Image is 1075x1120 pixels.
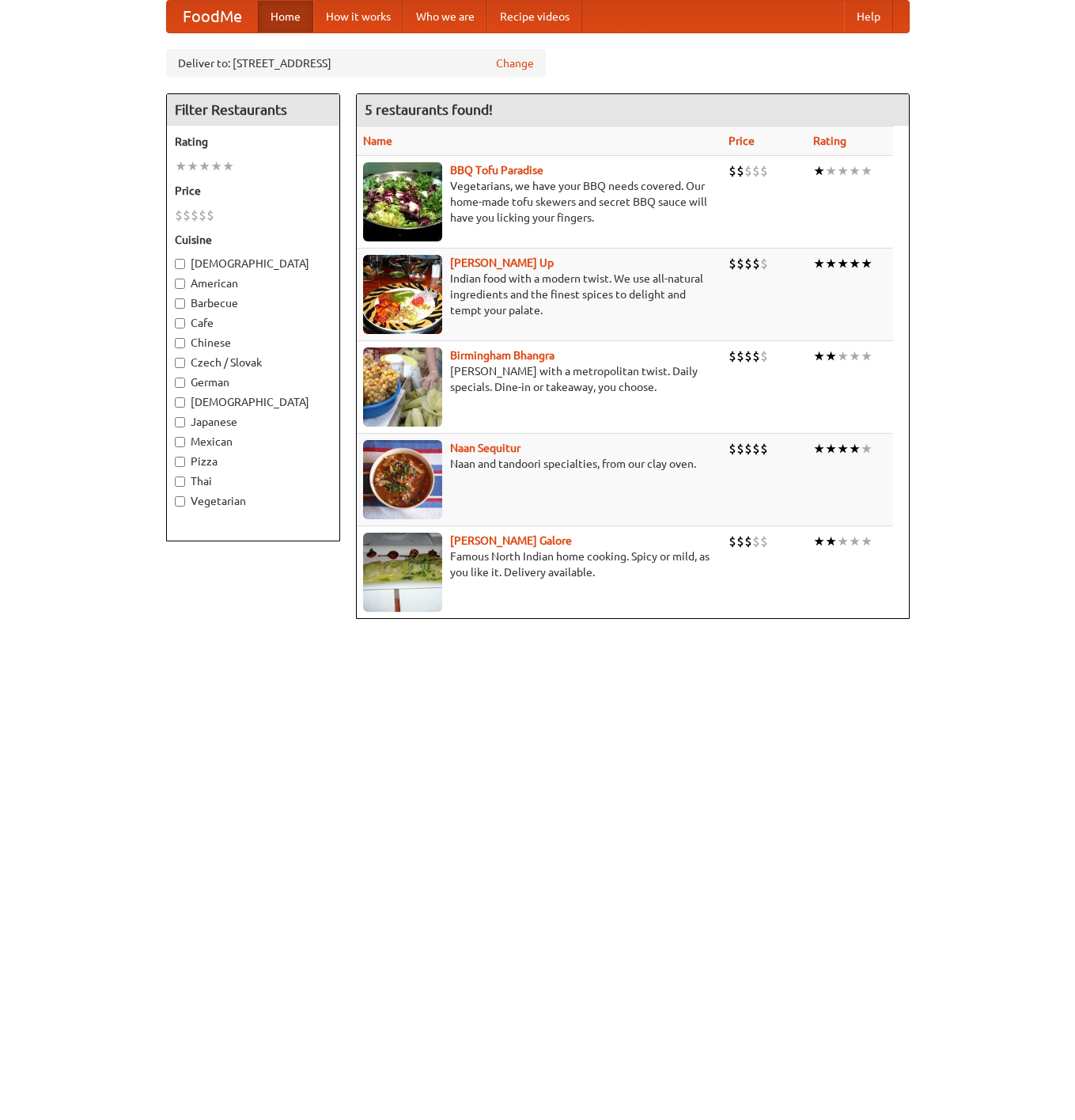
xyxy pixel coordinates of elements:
img: naansequitur.jpg [363,440,442,519]
a: Help [844,1,893,32]
li: $ [736,533,744,550]
a: How it works [313,1,403,32]
p: Indian food with a modern twist. We use all-natural ingredients and the finest spices to delight ... [363,271,717,318]
li: ★ [813,255,825,272]
a: Name [363,135,392,147]
input: Thai [175,476,185,487]
p: Famous North Indian home cooking. Spicy or mild, as you like it. Delivery available. [363,549,717,580]
a: Rating [813,135,846,147]
p: Naan and tandoori specialties, from our clay oven. [363,456,717,472]
input: Japanese [175,417,185,427]
li: ★ [825,162,837,180]
li: $ [744,162,752,180]
li: $ [752,162,760,180]
img: curryup.jpg [363,255,442,334]
li: ★ [849,533,861,550]
li: $ [206,207,214,224]
li: ★ [861,255,872,272]
li: ★ [813,533,825,550]
li: $ [760,255,768,272]
li: $ [744,533,752,550]
input: Cafe [175,318,185,328]
a: BBQ Tofu Paradise [450,164,543,177]
li: ★ [861,440,872,457]
li: ★ [825,533,837,550]
li: ★ [849,162,861,180]
li: ★ [837,533,849,550]
li: ★ [837,347,849,365]
p: Vegetarians, we have your BBQ needs covered. Our home-made tofu skewers and secret BBQ sauce will... [363,178,717,226]
a: Price [729,135,755,147]
label: Czech / Slovak [175,355,331,370]
li: $ [744,255,752,272]
label: [DEMOGRAPHIC_DATA] [175,394,331,410]
li: $ [744,440,752,457]
a: Naan Sequitur [450,442,520,454]
li: $ [760,347,768,365]
label: Barbecue [175,295,331,311]
li: ★ [813,347,825,365]
li: $ [729,162,736,180]
label: Cafe [175,315,331,331]
h4: Filter Restaurants [167,94,339,126]
a: Recipe videos [487,1,582,32]
li: ★ [222,158,234,175]
li: ★ [861,162,872,180]
input: American [175,279,185,289]
img: tofuparadise.jpg [363,162,442,241]
li: ★ [837,440,849,457]
input: Mexican [175,437,185,447]
li: ★ [825,440,837,457]
li: $ [199,207,206,224]
ng-pluralize: 5 restaurants found! [365,102,493,117]
li: ★ [861,347,872,365]
p: [PERSON_NAME] with a metropolitan twist. Daily specials. Dine-in or takeaway, you choose. [363,363,717,395]
li: ★ [825,347,837,365]
a: Who we are [403,1,487,32]
a: Birmingham Bhangra [450,349,555,362]
li: $ [191,207,199,224]
li: $ [752,255,760,272]
li: $ [729,347,736,365]
label: Mexican [175,434,331,450]
li: $ [729,440,736,457]
li: ★ [825,255,837,272]
li: $ [729,255,736,272]
label: Japanese [175,414,331,430]
li: ★ [187,158,199,175]
li: ★ [210,158,222,175]
div: Deliver to: [STREET_ADDRESS] [166,49,546,78]
li: $ [175,207,183,224]
li: ★ [861,533,872,550]
input: [DEMOGRAPHIC_DATA] [175,397,185,408]
label: Vegetarian [175,493,331,509]
li: ★ [849,347,861,365]
input: Czech / Slovak [175,358,185,368]
label: American [175,275,331,291]
h5: Price [175,183,331,199]
a: Home [258,1,313,32]
li: ★ [199,158,210,175]
input: Pizza [175,457,185,467]
li: ★ [837,255,849,272]
label: [DEMOGRAPHIC_DATA] [175,256,331,271]
a: [PERSON_NAME] Up [450,256,554,269]
b: [PERSON_NAME] Galore [450,534,572,547]
input: German [175,378,185,388]
li: $ [760,533,768,550]
li: $ [183,207,191,224]
li: ★ [849,255,861,272]
label: Pizza [175,454,331,469]
li: $ [729,533,736,550]
li: $ [744,347,752,365]
label: Thai [175,473,331,489]
li: $ [752,440,760,457]
a: Change [496,55,534,71]
li: $ [752,347,760,365]
li: ★ [837,162,849,180]
li: $ [736,440,744,457]
input: Chinese [175,338,185,348]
